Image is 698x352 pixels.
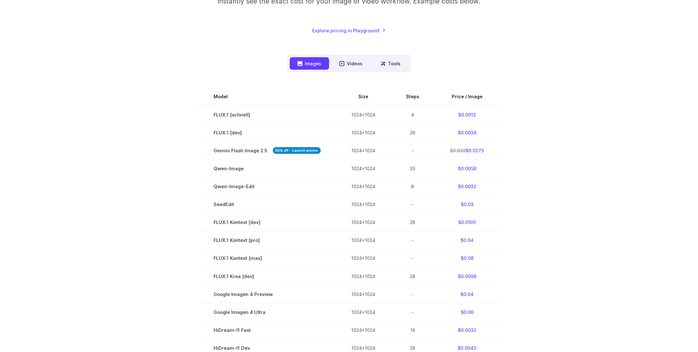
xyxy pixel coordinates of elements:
td: $0.0273 [435,142,500,160]
td: FLUX.1 [dev] [199,124,336,142]
td: $0.0013 [435,106,500,124]
td: $0.06 [435,303,500,321]
td: FLUX.1 Kontext [dev] [199,213,336,231]
td: FLUX.1 Krea [dev] [199,267,336,285]
td: $0.0032 [435,178,500,196]
td: 1024x1024 [336,231,391,249]
td: $0.0098 [435,267,500,285]
td: Qwen-Image [199,160,336,178]
td: 8 [391,178,435,196]
td: 1024x1024 [336,196,391,213]
td: $0.08 [435,249,500,267]
td: Google Imagen 4 Ultra [199,303,336,321]
td: 1024x1024 [336,249,391,267]
td: - [391,303,435,321]
td: $0.03 [435,196,500,213]
td: $0.04 [435,285,500,303]
button: Videos [332,57,370,70]
td: 1024x1024 [336,285,391,303]
td: 1024x1024 [336,303,391,321]
strong: 30% off - Launch promo [273,147,321,154]
span: Gemini Flash Image 2.5 [214,147,321,154]
td: 1024x1024 [336,106,391,124]
td: 16 [391,321,435,339]
td: FLUX.1 Kontext [max] [199,249,336,267]
th: Steps [391,88,435,106]
td: 1024x1024 [336,160,391,178]
td: 28 [391,124,435,142]
td: Qwen-Image-Edit [199,178,336,196]
td: 28 [391,213,435,231]
td: Google Imagen 4 Preview [199,285,336,303]
td: - [391,142,435,160]
td: 1024x1024 [336,142,391,160]
td: 4 [391,106,435,124]
td: $0.04 [435,231,500,249]
th: Size [336,88,391,106]
button: Tools [373,57,409,70]
td: 1024x1024 [336,213,391,231]
td: HiDream-I1 Fast [199,321,336,339]
td: - [391,231,435,249]
td: - [391,285,435,303]
td: 1024x1024 [336,267,391,285]
button: Images [290,57,329,70]
td: $0.0058 [435,160,500,178]
td: $0.0105 [435,213,500,231]
td: - [391,249,435,267]
s: $0.039 [450,148,466,153]
td: $0.0032 [435,321,500,339]
td: - [391,196,435,213]
td: SeedEdit [199,196,336,213]
td: 1024x1024 [336,178,391,196]
td: FLUX.1 [schnell] [199,106,336,124]
th: Model [199,88,336,106]
td: FLUX.1 Kontext [pro] [199,231,336,249]
td: 1024x1024 [336,321,391,339]
td: 28 [391,267,435,285]
td: 1024x1024 [336,124,391,142]
th: Price / Image [435,88,500,106]
td: 20 [391,160,435,178]
td: $0.0038 [435,124,500,142]
a: Explore pricing in Playground [312,27,386,34]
